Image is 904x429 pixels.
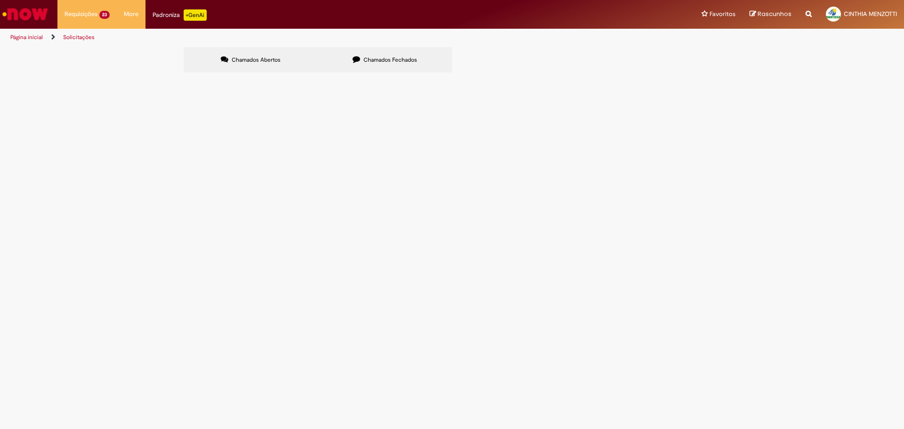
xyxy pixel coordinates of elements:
[232,56,281,64] span: Chamados Abertos
[844,10,897,18] span: CINTHIA MENZOTTI
[750,10,791,19] a: Rascunhos
[65,9,97,19] span: Requisições
[184,9,207,21] p: +GenAi
[758,9,791,18] span: Rascunhos
[1,5,49,24] img: ServiceNow
[99,11,110,19] span: 23
[63,33,95,41] a: Solicitações
[153,9,207,21] div: Padroniza
[10,33,43,41] a: Página inicial
[7,29,596,46] ul: Trilhas de página
[124,9,138,19] span: More
[363,56,417,64] span: Chamados Fechados
[710,9,735,19] span: Favoritos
